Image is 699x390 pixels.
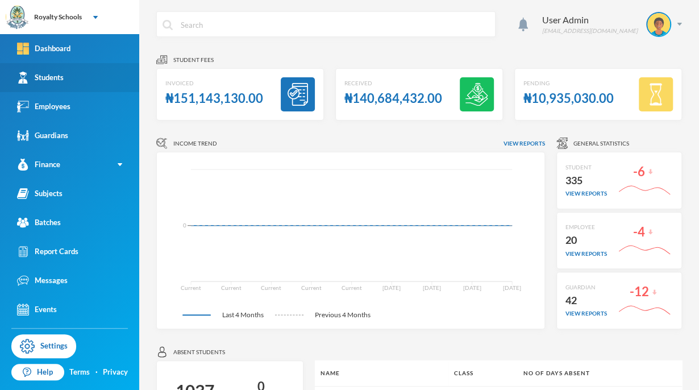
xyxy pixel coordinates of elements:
tspan: [DATE] [463,284,481,291]
div: Pending [523,79,614,88]
a: Invoiced₦151,143,130.00 [156,68,324,121]
div: Invoiced [165,79,263,88]
th: Name [315,360,448,386]
tspan: 0 [183,222,186,229]
img: logo [6,6,29,29]
div: ₦140,684,432.00 [344,88,442,110]
span: View reports [504,139,545,148]
th: Class [448,360,517,386]
tspan: Current [221,284,242,291]
span: Last 4 Months [211,310,275,320]
img: search [163,20,173,30]
div: view reports [565,309,607,318]
span: General Statistics [573,139,629,148]
div: · [95,367,98,378]
div: STUDENT [565,163,607,172]
span: Income Trend [173,139,217,148]
div: Dashboard [17,43,70,55]
div: User Admin [542,13,638,27]
div: view reports [565,189,607,198]
div: Messages [17,275,68,287]
div: EMPLOYEE [565,223,607,231]
div: ₦10,935,030.00 [523,88,614,110]
span: Student fees [173,56,214,64]
div: -6 [633,161,645,183]
span: Absent students [173,348,225,356]
div: -4 [633,221,645,243]
div: [EMAIL_ADDRESS][DOMAIN_NAME] [542,27,638,35]
a: Help [11,364,64,381]
div: 335 [565,172,607,190]
div: Employees [17,101,70,113]
div: Royalty Schools [34,12,82,22]
div: view reports [565,250,607,258]
div: 42 [565,292,607,310]
a: Pending₦10,935,030.00 [514,68,682,121]
div: Batches [17,217,61,229]
div: GUARDIAN [565,283,607,292]
div: Events [17,304,57,316]
tspan: Current [181,284,201,291]
img: STUDENT [647,13,670,36]
tspan: Current [301,284,322,291]
div: 20 [565,231,607,250]
th: No of days absent [518,360,596,386]
div: -12 [630,281,649,303]
input: Search [180,12,489,38]
div: Students [17,72,64,84]
tspan: Current [261,284,281,291]
div: Received [344,79,442,88]
tspan: [DATE] [503,284,521,291]
div: ₦151,143,130.00 [165,88,263,110]
a: Settings [11,334,76,358]
div: Subjects [17,188,63,200]
tspan: Current [342,284,362,291]
div: Guardians [17,130,68,142]
a: Terms [69,367,90,378]
a: Privacy [103,367,128,378]
div: Report Cards [17,246,78,258]
tspan: [DATE] [423,284,441,291]
tspan: [DATE] [382,284,401,291]
div: Finance [17,159,60,171]
span: Previous 4 Months [303,310,382,320]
